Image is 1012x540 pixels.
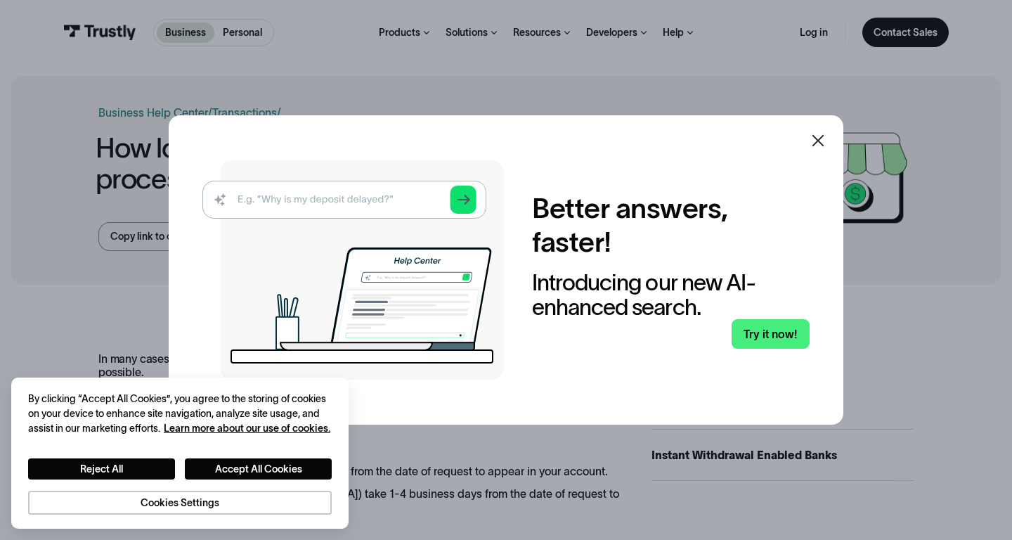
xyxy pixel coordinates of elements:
div: Privacy [28,392,332,515]
button: Reject All [28,458,175,480]
div: Introducing our new AI-enhanced search. [532,270,810,319]
h2: Better answers, faster! [532,191,810,259]
a: More information about your privacy, opens in a new tab [164,423,330,434]
a: Try it now! [732,319,810,349]
button: Cookies Settings [28,491,332,515]
div: Cookie banner [11,378,349,529]
button: Accept All Cookies [185,458,332,480]
div: By clicking “Accept All Cookies”, you agree to the storing of cookies on your device to enhance s... [28,392,332,436]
